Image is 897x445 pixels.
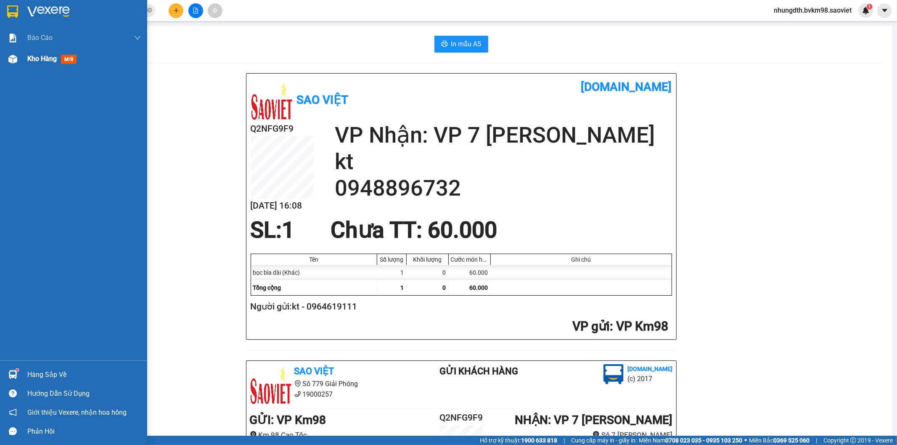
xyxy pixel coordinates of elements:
span: question-circle [9,389,17,397]
span: mới [61,55,77,64]
div: Hàng sắp về [27,368,141,381]
h2: Q2NFG9F9 [251,122,314,136]
span: phone [294,391,301,397]
span: In mẫu A5 [451,39,482,49]
span: plus [173,8,179,13]
span: 60.000 [470,284,488,291]
span: Cung cấp máy in - giấy in: [571,436,637,445]
span: environment [294,380,301,387]
span: 1 [868,4,871,10]
span: close-circle [147,7,152,15]
img: warehouse-icon [8,370,17,379]
h2: 0948896732 [335,175,672,201]
span: environment [250,431,257,438]
span: SL: [251,217,282,243]
b: [DOMAIN_NAME] [628,366,673,372]
div: Tên [253,256,375,263]
span: close-circle [147,8,152,13]
sup: 1 [867,4,873,10]
strong: 0369 525 060 [773,437,810,444]
img: logo.jpg [250,364,292,406]
div: Phản hồi [27,425,141,438]
span: 1 [401,284,404,291]
li: 19000257 [250,389,406,400]
span: aim [212,8,218,13]
div: 1 [377,265,407,280]
button: printerIn mẫu A5 [434,36,488,53]
span: | [816,436,817,445]
b: [DOMAIN_NAME] [112,7,203,21]
img: logo.jpg [5,7,47,49]
span: environment [593,431,600,438]
button: plus [169,3,183,18]
img: logo.jpg [251,80,293,122]
span: Báo cáo [27,32,53,43]
div: Khối lượng [409,256,446,263]
img: icon-new-feature [862,7,870,14]
b: Sao Việt [294,366,334,376]
div: Chưa TT : 60.000 [325,217,502,243]
span: file-add [193,8,198,13]
h2: : VP Km98 [251,318,669,335]
img: warehouse-icon [8,55,17,64]
img: logo.jpg [603,364,624,384]
sup: 1 [16,369,19,371]
b: Sao Việt [51,20,103,34]
span: printer [441,40,448,48]
strong: 1900 633 818 [521,437,557,444]
span: Giới thiệu Vexere, nhận hoa hồng [27,407,127,418]
strong: 0708 023 035 - 0935 103 250 [665,437,742,444]
img: solution-icon [8,34,17,42]
button: aim [208,3,222,18]
span: Tổng cộng [253,284,281,291]
h2: VP Nhận: VP 7 [PERSON_NAME] [335,122,672,148]
span: copyright [850,437,856,443]
div: Cước món hàng [451,256,488,263]
li: Km 98 Cao Tốc [250,429,426,441]
span: | [564,436,565,445]
div: 0 [407,265,449,280]
li: (c) 2017 [628,373,673,384]
span: ⚪️ [744,439,747,442]
span: nhungdth.bvkm98.saoviet [767,5,858,16]
span: Miền Nam [639,436,742,445]
span: Hỗ trợ kỹ thuật: [480,436,557,445]
button: file-add [188,3,203,18]
h2: VP Nhận: VP 7 [PERSON_NAME] [44,49,203,102]
span: notification [9,408,17,416]
div: bọc bìa dài (Khác) [251,265,377,280]
li: Số 779 Giải Phóng [250,379,406,389]
span: 1 [282,217,295,243]
span: message [9,427,17,435]
li: Số 7 [PERSON_NAME] [496,429,672,441]
b: Sao Việt [297,93,349,107]
b: GỬI : VP Km98 [250,413,326,427]
h2: kt [335,148,672,175]
h2: Q2NFG9F9 [426,411,497,425]
span: down [134,34,141,41]
span: Miền Bắc [749,436,810,445]
span: VP gửi [573,319,610,334]
span: Kho hàng [27,55,57,63]
span: 0 [443,284,446,291]
h2: Người gửi: kt - 0964619111 [251,300,669,314]
div: 60.000 [449,265,491,280]
b: [DOMAIN_NAME] [581,80,672,94]
h2: Q2NFG9F9 [5,49,68,63]
span: caret-down [881,7,889,14]
b: Gửi khách hàng [439,366,518,376]
b: NHẬN : VP 7 [PERSON_NAME] [515,413,672,427]
h2: [DATE] 16:08 [251,199,314,213]
div: Ghi chú [493,256,669,263]
div: Hướng dẫn sử dụng [27,387,141,400]
button: caret-down [877,3,892,18]
div: Số lượng [379,256,404,263]
img: logo-vxr [7,5,18,18]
